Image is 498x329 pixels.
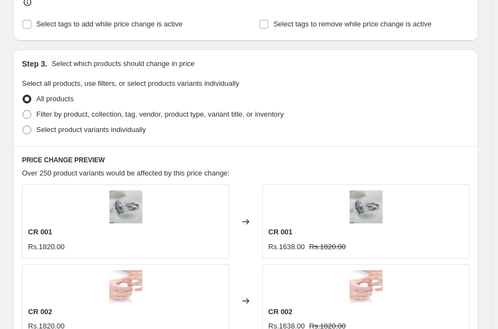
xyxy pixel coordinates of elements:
[36,95,74,103] span: All products
[268,308,292,316] span: CR 002
[350,270,383,303] img: WhatsAppImage2024-02-28at1.09.25PM_2_80x.jpg
[52,58,195,69] p: Select which products should change in price
[28,228,52,236] span: CR 001
[36,125,146,134] span: Select product variants individually
[268,228,292,236] span: CR 001
[28,308,52,316] span: CR 002
[22,79,239,87] span: Select all products, use filters, or select products variants individually
[109,190,142,223] img: WhatsAppImage2024-02-28at1.09.25PM_1_80x.jpg
[109,270,142,303] img: WhatsAppImage2024-02-28at1.09.25PM_2_80x.jpg
[350,190,383,223] img: WhatsAppImage2024-02-28at1.09.25PM_1_80x.jpg
[309,242,346,253] strike: Rs.1820.00
[22,58,47,69] h2: Step 3.
[28,242,65,253] div: Rs.1820.00
[36,110,284,118] span: Filter by product, collection, tag, vendor, product type, variant title, or inventory
[36,20,182,28] span: Select tags to add while price change is active
[268,242,305,253] div: Rs.1638.00
[22,156,469,164] h6: PRICE CHANGE PREVIEW
[22,169,230,177] span: Over 250 product variants would be affected by this price change:
[273,20,431,28] span: Select tags to remove while price change is active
